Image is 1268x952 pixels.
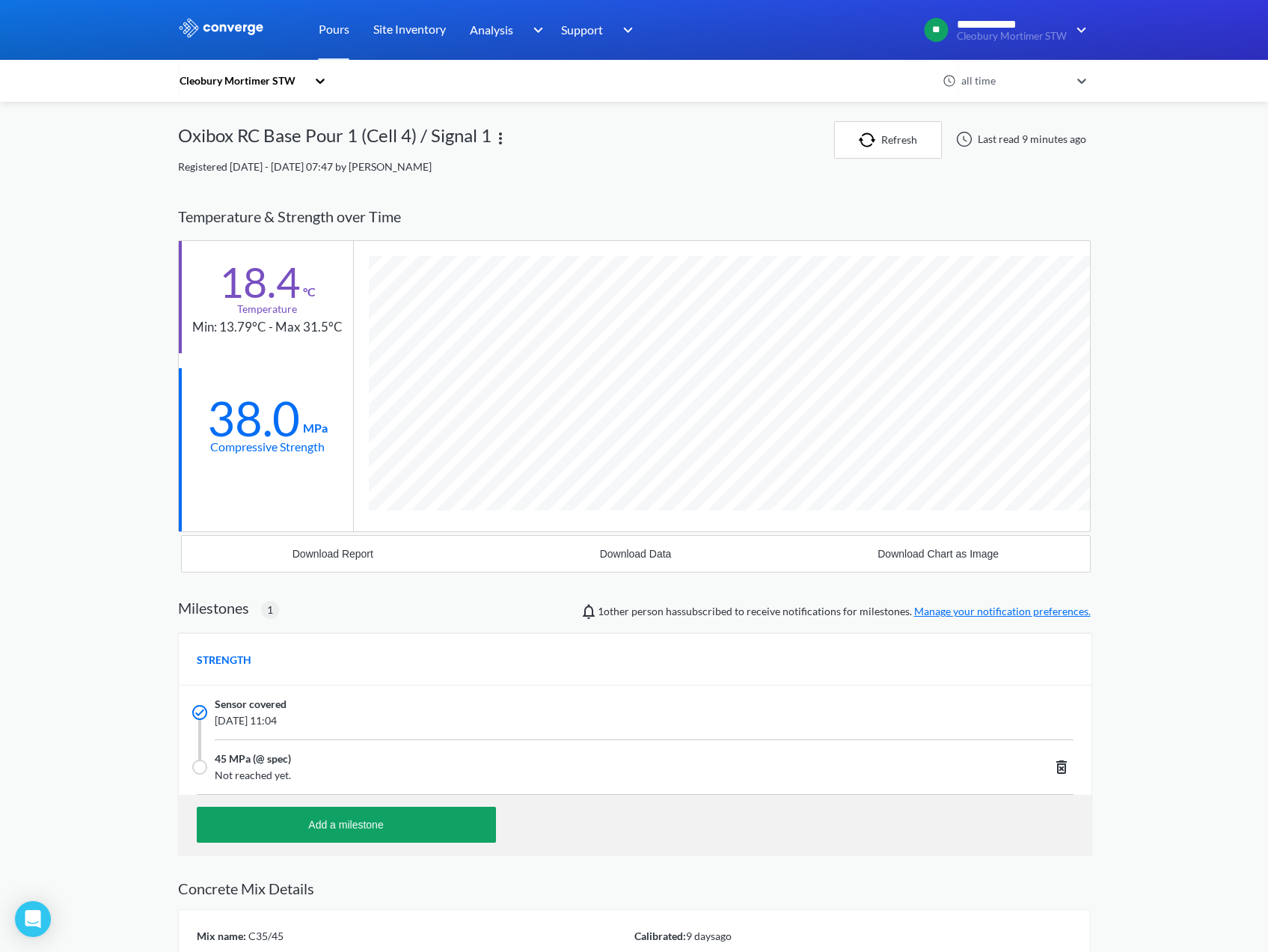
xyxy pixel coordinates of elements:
span: [DATE] 11:04 [215,713,892,729]
div: 18.4 [219,263,300,301]
h2: Milestones [178,599,249,617]
img: downArrow.svg [1067,21,1091,39]
button: Download Chart as Image [787,536,1090,572]
div: Cleobury Mortimer STW [178,73,307,89]
img: logo_ewhite.svg [178,18,265,37]
div: Download Report [293,548,373,560]
span: Cleobury Mortimer STW [957,31,1067,42]
img: icon-clock.svg [943,74,956,88]
span: Support [561,20,603,39]
span: Joe Reynolds [598,605,629,617]
button: Download Data [484,536,787,572]
div: Compressive Strength [210,437,325,456]
span: 1 [267,602,273,618]
span: Not reached yet. [215,767,892,784]
span: STRENGTH [197,652,251,668]
span: person has subscribed to receive notifications for milestones. [598,603,1091,620]
img: downArrow.svg [523,21,547,39]
button: Download Report [182,536,485,572]
div: Min: 13.79°C - Max 31.5°C [192,317,343,338]
img: more.svg [491,129,509,147]
span: Sensor covered [215,696,287,713]
img: notifications-icon.svg [580,602,598,620]
div: Download Data [600,548,672,560]
div: Temperature [237,301,297,317]
span: Analysis [470,20,513,39]
div: Open Intercom Messenger [15,901,51,937]
span: 9 days ago [686,930,732,942]
span: 45 MPa (@ spec) [215,751,291,767]
div: Temperature & Strength over Time [178,193,1091,240]
img: downArrow.svg [613,21,637,39]
div: Oxibox RC Base Pour 1 (Cell 4) / Signal 1 [178,121,491,159]
h2: Concrete Mix Details [178,879,1091,897]
span: Registered [DATE] - [DATE] 07:47 by [PERSON_NAME] [178,160,432,173]
div: 38.0 [207,400,300,437]
div: Download Chart as Image [878,548,999,560]
button: Refresh [834,121,942,159]
span: Mix name: [197,930,246,942]
span: C35/45 [246,930,284,942]
div: all time [958,73,1070,89]
a: Manage your notification preferences. [914,605,1091,617]
span: Calibrated: [634,930,686,942]
div: Last read 9 minutes ago [948,130,1091,148]
button: Add a milestone [197,807,496,843]
img: icon-refresh.svg [859,132,881,147]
